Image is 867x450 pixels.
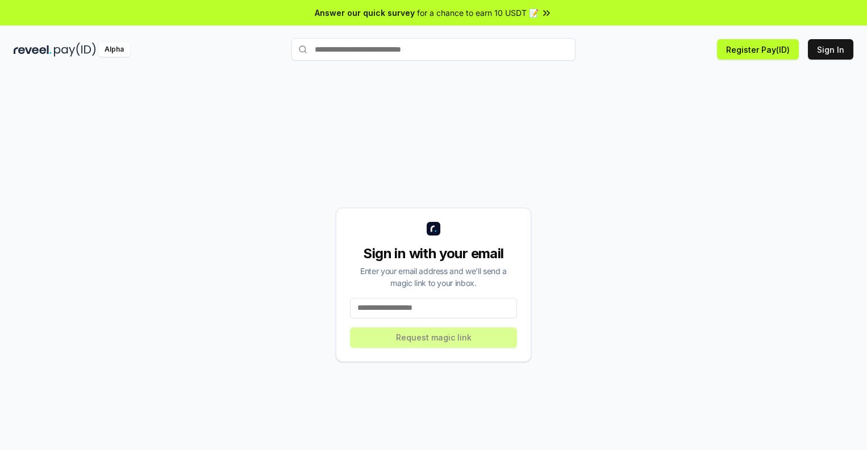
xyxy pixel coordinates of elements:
button: Sign In [808,39,853,60]
div: Sign in with your email [350,245,517,263]
img: pay_id [54,43,96,57]
span: Answer our quick survey [315,7,415,19]
div: Alpha [98,43,130,57]
div: Enter your email address and we’ll send a magic link to your inbox. [350,265,517,289]
button: Register Pay(ID) [717,39,799,60]
img: logo_small [427,222,440,235]
img: reveel_dark [14,43,52,57]
span: for a chance to earn 10 USDT 📝 [417,7,539,19]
